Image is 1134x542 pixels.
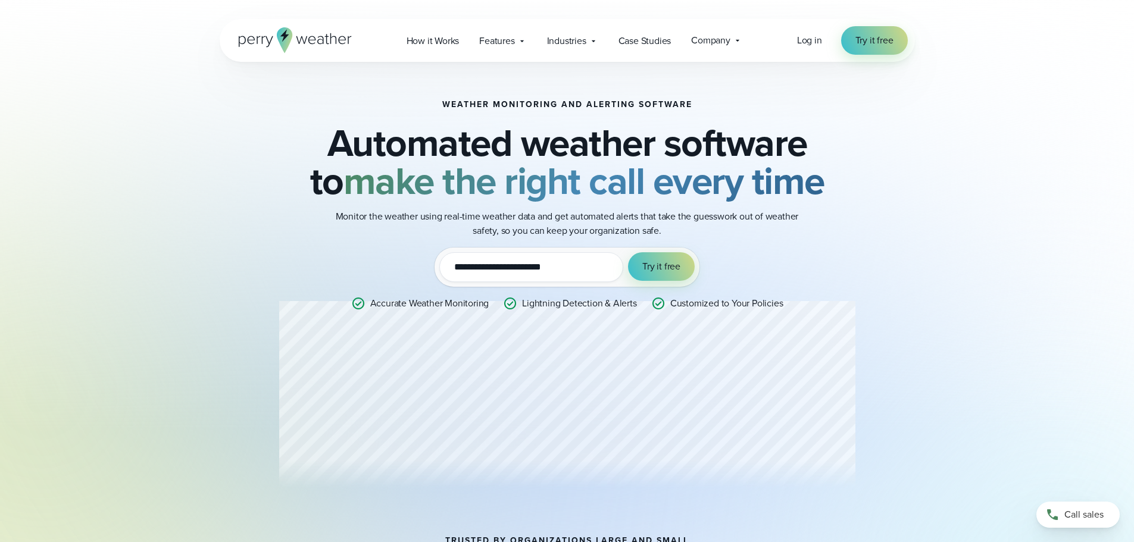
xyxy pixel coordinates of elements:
span: How it Works [407,34,460,48]
span: Try it free [642,259,680,274]
strong: make the right call every time [343,153,824,209]
span: Log in [797,33,822,47]
span: Features [479,34,514,48]
a: Call sales [1036,502,1120,528]
a: Case Studies [608,29,682,53]
a: Log in [797,33,822,48]
h2: Automated weather software to [279,124,855,200]
p: Accurate Weather Monitoring [370,296,489,311]
h1: Weather Monitoring and Alerting Software [442,100,692,109]
p: Monitor the weather using real-time weather data and get automated alerts that take the guesswork... [329,209,805,238]
span: Case Studies [618,34,671,48]
a: How it Works [396,29,470,53]
span: Company [691,33,730,48]
span: Industries [547,34,586,48]
span: Try it free [855,33,894,48]
p: Lightning Detection & Alerts [522,296,636,311]
a: Try it free [841,26,908,55]
p: Customized to Your Policies [670,296,783,311]
span: Call sales [1064,507,1104,522]
button: Try it free [628,252,695,281]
